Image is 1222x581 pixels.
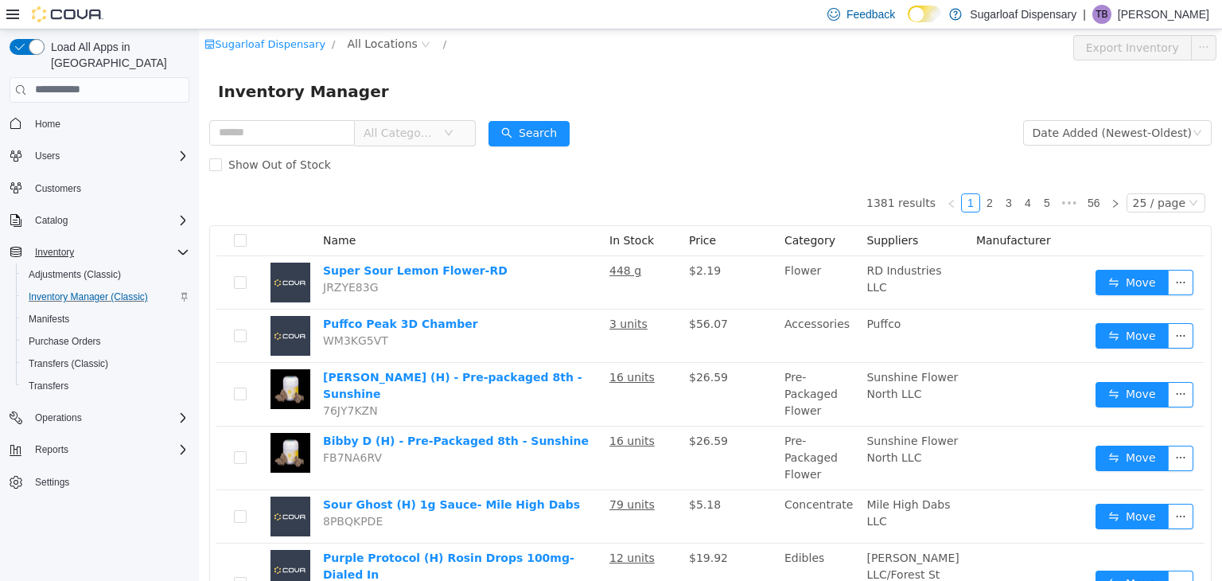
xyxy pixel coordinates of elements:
td: Concentrate [579,461,661,514]
img: Sour Ghost (H) 1g Sauce- Mile High Dabs placeholder [72,467,111,507]
span: Reports [35,443,68,456]
div: 25 / page [934,165,987,182]
a: icon: shopSugarloaf Dispensary [6,9,126,21]
nav: Complex example [10,106,189,536]
span: Purchase Orders [29,335,101,348]
span: Inventory [29,243,189,262]
span: Manifests [29,313,69,326]
li: Next Page [907,164,926,183]
button: Home [3,112,196,135]
span: Inventory Manager [19,49,200,75]
span: $19.92 [490,522,529,535]
a: Home [29,115,67,134]
li: Previous Page [743,164,762,183]
li: 1 [762,164,781,183]
span: Operations [29,408,189,427]
a: Adjustments (Classic) [22,265,127,284]
span: Adjustments (Classic) [22,265,189,284]
i: icon: down [990,169,999,180]
span: Show Out of Stock [23,129,138,142]
u: 3 units [411,288,449,301]
li: 5 [839,164,858,183]
span: 76JY7KZN [124,375,179,388]
button: icon: ellipsis [969,240,994,266]
span: Inventory Manager (Classic) [29,290,148,303]
i: icon: down [245,99,255,110]
button: icon: swapMove [897,240,970,266]
td: Pre-Packaged Flower [579,333,661,397]
li: 56 [883,164,907,183]
a: Transfers [22,376,75,396]
span: $26.59 [490,405,529,418]
span: Settings [35,476,69,489]
span: Load All Apps in [GEOGRAPHIC_DATA] [45,39,189,71]
i: icon: right [912,170,921,179]
span: / [244,9,247,21]
button: icon: swapMove [897,541,970,567]
span: Settings [29,472,189,492]
li: 3 [800,164,819,183]
a: 56 [884,165,906,182]
span: Category [586,205,636,217]
button: Users [29,146,66,166]
span: Dark Mode [908,22,909,23]
span: Name [124,205,157,217]
i: icon: shop [6,10,16,20]
span: Inventory Manager (Classic) [22,287,189,306]
button: icon: ellipsis [992,6,1018,31]
span: In Stock [411,205,455,217]
span: All Locations [149,6,219,23]
span: TB [1096,5,1107,24]
a: Bibby D (H) - Pre-Packaged 8th - Sunshine [124,405,390,418]
span: 8PBQKPDE [124,485,184,498]
span: Purchase Orders [22,332,189,351]
span: Sunshine Flower North LLC [667,405,759,435]
a: Purple Protocol (H) Rosin Drops 100mg-Dialed In [124,522,376,552]
span: Manufacturer [777,205,852,217]
button: Catalog [3,209,196,232]
button: Catalog [29,211,74,230]
a: Customers [29,179,88,198]
p: | [1083,5,1086,24]
img: Purple Protocol (H) Rosin Drops 100mg-Dialed In placeholder [72,521,111,560]
i: icon: left [748,170,757,179]
img: Cova [32,6,103,22]
span: Suppliers [667,205,719,217]
span: Home [35,118,60,131]
span: RD Industries LLC [667,235,742,264]
button: icon: swapMove [897,353,970,378]
li: 1381 results [667,164,737,183]
span: $5.18 [490,469,522,482]
span: Manifests [22,310,189,329]
button: icon: ellipsis [969,541,994,567]
span: Transfers (Classic) [29,357,108,370]
span: Customers [29,178,189,198]
span: Inventory [35,246,74,259]
button: icon: swapMove [897,474,970,500]
button: Inventory [29,243,80,262]
span: Catalog [35,214,68,227]
span: Mile High Dabs LLC [667,469,751,498]
span: Users [35,150,60,162]
td: Accessories [579,280,661,333]
a: [PERSON_NAME] (H) - Pre-packaged 8th - Sunshine [124,341,383,371]
span: JRZYE83G [124,252,180,264]
button: Inventory [3,241,196,263]
button: icon: swapMove [897,416,970,442]
div: Date Added (Newest-Oldest) [834,92,993,115]
button: Adjustments (Classic) [16,263,196,286]
button: Transfers [16,375,196,397]
button: icon: ellipsis [969,416,994,442]
u: 448 g [411,235,442,248]
span: Transfers [29,380,68,392]
a: Inventory Manager (Classic) [22,287,154,306]
button: Operations [29,408,88,427]
img: Super Sour Lemon Flower-RD placeholder [72,233,111,273]
span: Operations [35,411,82,424]
a: 3 [801,165,819,182]
span: Puffco [667,288,702,301]
span: / [133,9,136,21]
button: Inventory Manager (Classic) [16,286,196,308]
span: $2.19 [490,235,522,248]
button: Users [3,145,196,167]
